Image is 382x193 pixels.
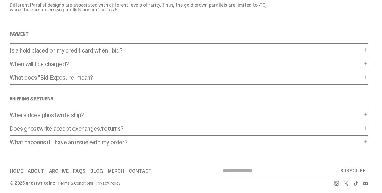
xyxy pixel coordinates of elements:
[10,181,55,185] div: © 2025 ghostwrite inc
[49,169,69,174] a: Archive
[108,169,124,174] a: Merch
[96,181,120,185] a: Privacy Policy
[10,32,368,36] h4: Payment
[10,169,23,174] a: Home
[10,3,275,12] p: Different Parallel designs are associated with different levels of rarity. Thus, the gold crown p...
[10,61,362,67] p: When will I be charged?
[73,169,85,174] a: FAQs
[10,139,362,145] p: What happens if I have an issue with my order?
[10,47,362,53] p: Is a hold placed on my credit card when I bid?
[338,165,368,177] button: SUBSCRIBE
[90,169,103,174] a: Blog
[10,75,362,81] p: What does "Bid Exposure" mean?
[129,169,152,174] a: Contact
[10,97,368,101] h4: SHIPPING & RETURNS
[57,181,93,185] a: Terms & Conditions
[28,169,44,174] a: About
[10,126,362,132] p: Does ghostwrite accept exchanges/returns?
[10,112,362,118] p: Where does ghostwrite ship?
